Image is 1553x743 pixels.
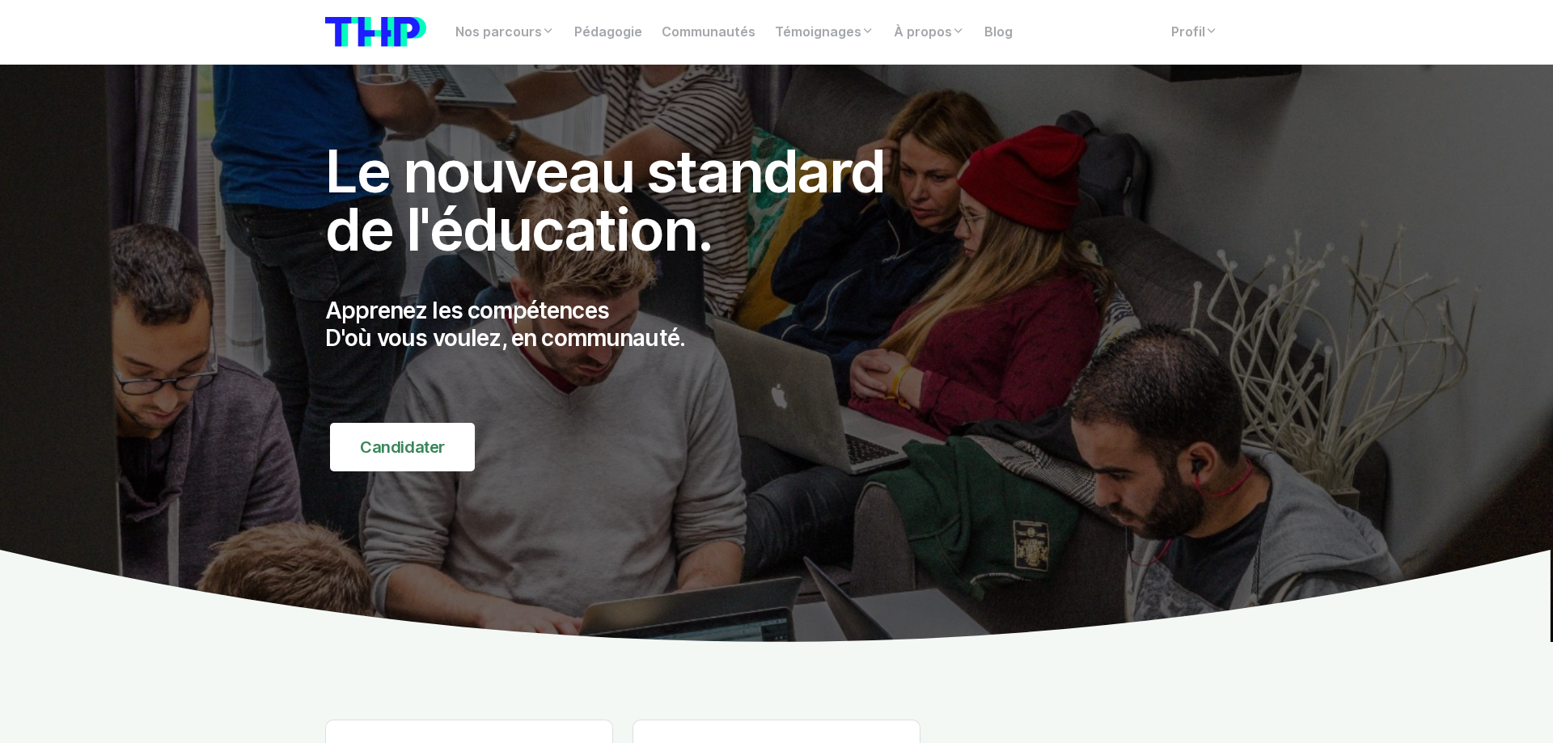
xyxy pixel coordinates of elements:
a: Témoignages [765,16,884,49]
a: Candidater [330,423,475,471]
a: Nos parcours [446,16,565,49]
p: Apprenez les compétences D'où vous voulez, en communauté. [325,298,920,352]
img: logo [325,17,426,47]
a: À propos [884,16,975,49]
h1: Le nouveau standard de l'éducation. [325,142,920,259]
a: Pédagogie [565,16,652,49]
a: Profil [1162,16,1228,49]
a: Blog [975,16,1022,49]
a: Communautés [652,16,765,49]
